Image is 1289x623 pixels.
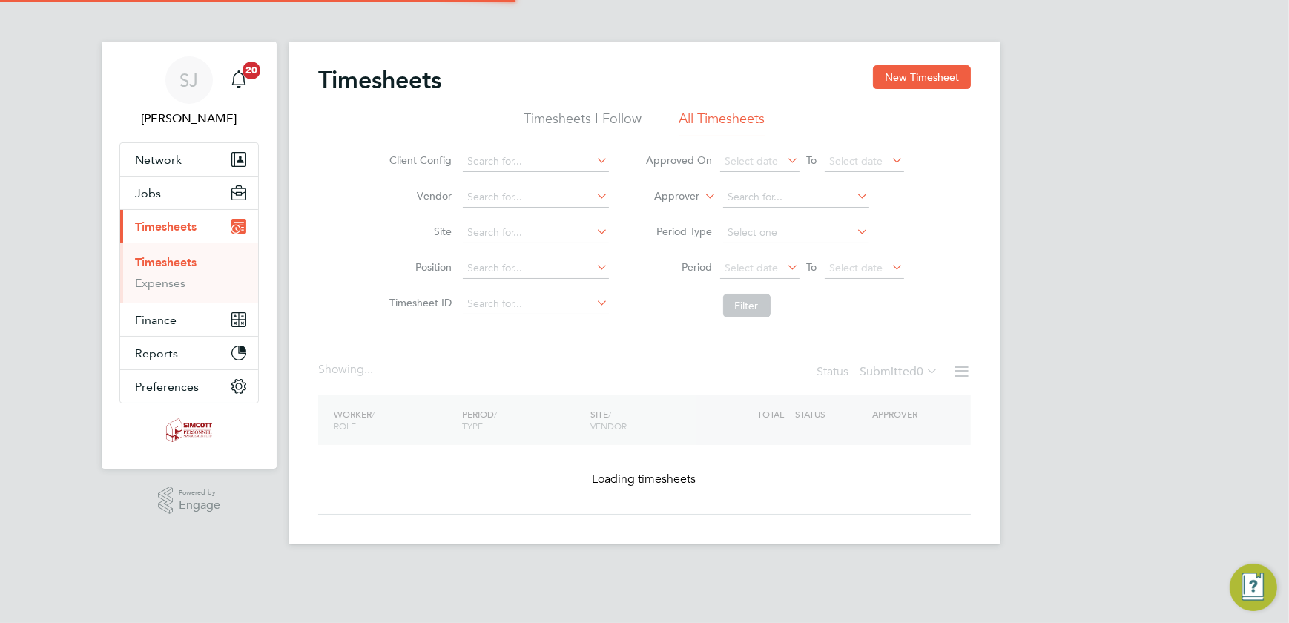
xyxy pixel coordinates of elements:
span: To [802,257,822,277]
label: Timesheet ID [386,296,452,309]
span: 20 [243,62,260,79]
input: Search for... [463,258,609,279]
input: Select one [723,222,869,243]
span: Select date [830,154,883,168]
span: 0 [917,364,923,379]
label: Position [386,260,452,274]
span: To [802,151,822,170]
button: Timesheets [120,210,258,243]
span: ... [364,362,373,377]
span: Select date [725,154,779,168]
span: Powered by [179,487,220,499]
button: Filter [723,294,771,317]
span: Network [135,153,182,167]
span: Preferences [135,380,199,394]
label: Submitted [860,364,938,379]
span: Shaun Jex [119,110,259,128]
li: Timesheets I Follow [524,110,642,136]
nav: Main navigation [102,42,277,469]
input: Search for... [463,187,609,208]
input: Search for... [723,187,869,208]
span: Select date [725,261,779,274]
button: Preferences [120,370,258,403]
label: Approved On [646,154,713,167]
div: Showing [318,362,376,378]
span: SJ [180,70,199,90]
a: Go to home page [119,418,259,442]
h2: Timesheets [318,65,441,95]
a: SJ[PERSON_NAME] [119,56,259,128]
span: Finance [135,313,177,327]
span: Engage [179,499,220,512]
label: Client Config [386,154,452,167]
a: Timesheets [135,255,197,269]
span: Jobs [135,186,161,200]
label: Site [386,225,452,238]
li: All Timesheets [679,110,765,136]
button: Engage Resource Center [1230,564,1277,611]
a: 20 [224,56,254,104]
button: Network [120,143,258,176]
label: Period Type [646,225,713,238]
button: New Timesheet [873,65,971,89]
img: simcott-logo-retina.png [166,418,213,442]
input: Search for... [463,222,609,243]
a: Powered byEngage [158,487,221,515]
button: Reports [120,337,258,369]
input: Search for... [463,294,609,314]
button: Finance [120,303,258,336]
div: Status [817,362,941,383]
span: Select date [830,261,883,274]
span: Timesheets [135,220,197,234]
label: Approver [633,189,700,204]
label: Period [646,260,713,274]
span: Reports [135,346,178,360]
input: Search for... [463,151,609,172]
button: Jobs [120,177,258,209]
a: Expenses [135,276,185,290]
div: Timesheets [120,243,258,303]
label: Vendor [386,189,452,202]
